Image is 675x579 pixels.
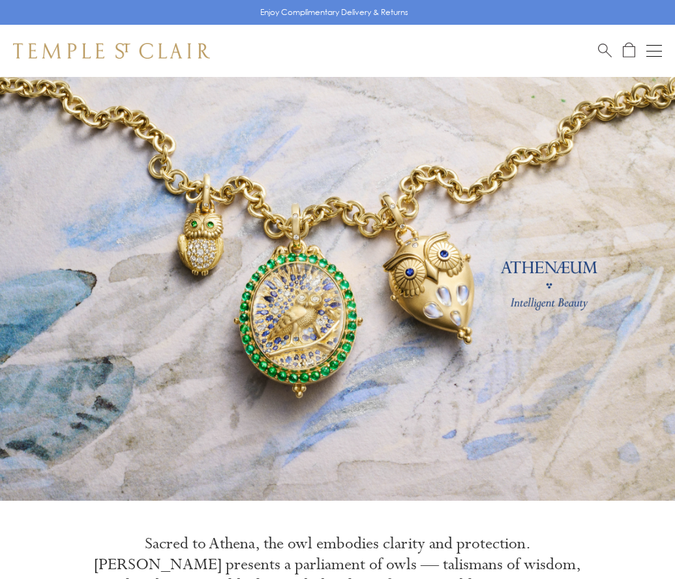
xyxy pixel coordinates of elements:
a: Open Shopping Bag [623,42,635,59]
button: Open navigation [646,43,662,59]
a: Search [598,42,612,59]
img: Temple St. Clair [13,43,210,59]
p: Enjoy Complimentary Delivery & Returns [260,6,408,19]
